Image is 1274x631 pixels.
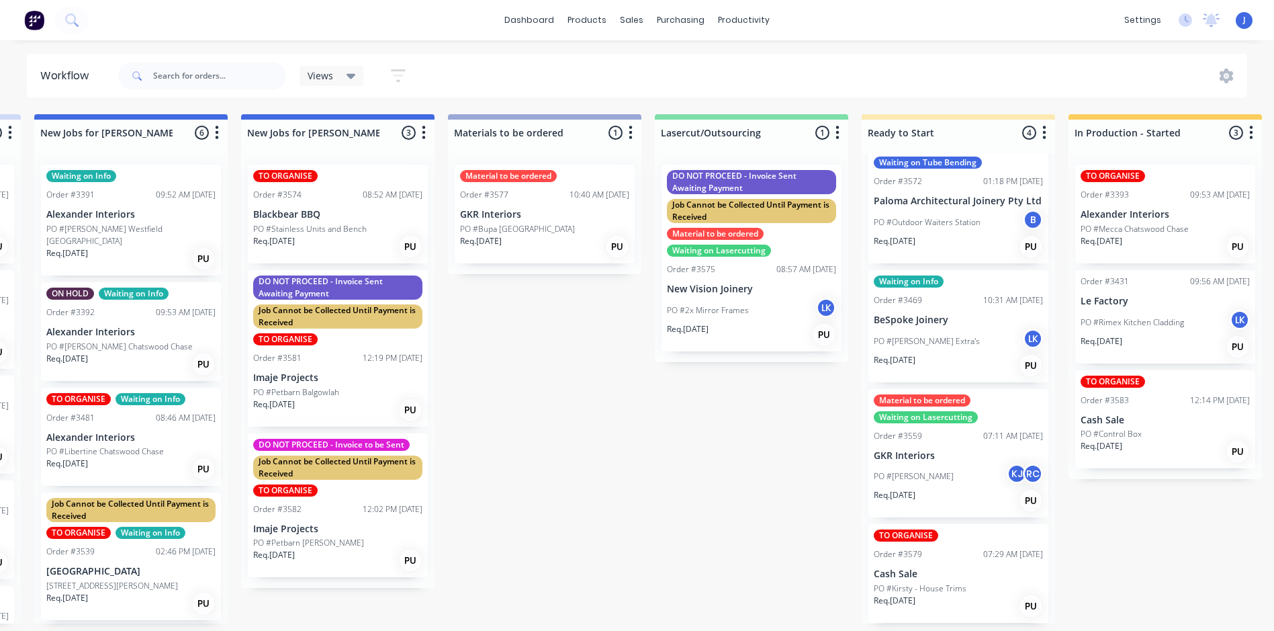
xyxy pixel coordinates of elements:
div: TO ORGANISE [46,527,111,539]
p: [STREET_ADDRESS][PERSON_NAME] [46,580,178,592]
div: Waiting on Tube BendingOrder #357201:18 PM [DATE]Paloma Architectural Joinery Pty LtdPO #Outdoor ... [868,134,1048,263]
div: TO ORGANISEOrder #339309:53 AM [DATE]Alexander InteriorsPO #Mecca Chatswood ChaseReq.[DATE]PU [1075,165,1255,263]
div: Job Cannot be Collected Until Payment is ReceivedTO ORGANISEWaiting on InfoOrder #353902:46 PM [D... [41,493,221,620]
p: GKR Interiors [874,450,1043,462]
div: Job Cannot be Collected Until Payment is Received [253,456,422,480]
div: Waiting on InfoOrder #346910:31 AM [DATE]BeSpoke JoineryPO #[PERSON_NAME] Extra'sLKReq.[DATE]PU [868,270,1048,382]
div: Material to be ordered [874,394,970,407]
div: Order #3391 [46,189,95,201]
p: PO #[PERSON_NAME] Westfield [GEOGRAPHIC_DATA] [46,223,216,247]
p: Alexander Interiors [46,209,216,220]
p: PO #Petbarn [PERSON_NAME] [253,537,364,549]
p: Req. [DATE] [1081,440,1122,452]
div: PU [1227,236,1248,257]
div: Job Cannot be Collected Until Payment is Received [46,498,216,522]
div: TO ORGANISEOrder #357408:52 AM [DATE]Blackbear BBQPO #Stainless Units and BenchReq.[DATE]PU [248,165,428,263]
p: Req. [DATE] [874,235,915,247]
span: Views [308,69,333,83]
p: Req. [DATE] [460,235,502,247]
p: BeSpoke Joinery [874,314,1043,326]
div: TO ORGANISEWaiting on InfoOrder #348108:46 AM [DATE]Alexander InteriorsPO #Libertine Chatswood Ch... [41,388,221,487]
div: DO NOT PROCEED - Invoice Sent Awaiting Payment [667,170,836,194]
div: Order #3575 [667,263,715,276]
a: dashboard [498,10,561,30]
div: Material to be orderedOrder #357710:40 AM [DATE]GKR InteriorsPO #Bupa [GEOGRAPHIC_DATA]Req.[DATE]PU [455,165,635,263]
div: Material to be orderedWaiting on LasercuttingOrder #355907:11 AM [DATE]GKR InteriorsPO #[PERSON_N... [868,389,1048,518]
p: PO #Bupa [GEOGRAPHIC_DATA] [460,223,575,235]
p: Req. [DATE] [46,458,88,470]
div: 08:52 AM [DATE] [363,189,422,201]
div: Waiting on InfoOrder #339109:52 AM [DATE]Alexander InteriorsPO #[PERSON_NAME] Westfield [GEOGRAPH... [41,165,221,276]
div: Order #3579 [874,548,922,560]
p: Req. [DATE] [874,489,915,501]
div: PU [1020,490,1042,511]
div: TO ORGANISE [46,393,111,405]
p: PO #Stainless Units and Bench [253,223,367,235]
p: Req. [DATE] [1081,235,1122,247]
div: 08:57 AM [DATE] [776,263,836,276]
div: ON HOLD [46,288,94,300]
div: B [1023,210,1043,230]
div: DO NOT PROCEED - Invoice Sent Awaiting Payment [253,276,422,300]
div: Waiting on Lasercutting [874,411,978,423]
p: PO #Mecca Chatswood Chase [1081,223,1189,235]
p: PO #Control Box [1081,428,1142,440]
div: settings [1118,10,1168,30]
div: PU [1020,236,1042,257]
input: Search for orders... [153,62,286,89]
p: Req. [DATE] [46,592,88,604]
div: Order #3539 [46,546,95,558]
div: 10:31 AM [DATE] [983,294,1043,306]
div: 09:52 AM [DATE] [156,189,216,201]
div: productivity [711,10,776,30]
p: PO #Outdoor Waiters Station [874,216,981,228]
div: Waiting on Info [46,170,116,182]
div: TO ORGANISEOrder #358312:14 PM [DATE]Cash SalePO #Control BoxReq.[DATE]PU [1075,370,1255,469]
div: KJ [1007,464,1027,484]
p: GKR Interiors [460,209,629,220]
div: TO ORGANISE [253,170,318,182]
div: Order #3431 [1081,276,1129,288]
div: Order #3574 [253,189,302,201]
div: PU [193,458,214,480]
div: Order #3582 [253,503,302,515]
div: PU [606,236,628,257]
div: products [561,10,613,30]
div: ON HOLDWaiting on InfoOrder #339209:53 AM [DATE]Alexander InteriorsPO #[PERSON_NAME] Chatswood Ch... [41,282,221,381]
div: Material to be ordered [667,228,764,240]
div: TO ORGANISE [253,333,318,345]
div: Order #343109:56 AM [DATE]Le FactoryPO #Rimex Kitchen CladdingLKReq.[DATE]PU [1075,270,1255,364]
div: TO ORGANISE [253,485,318,497]
div: DO NOT PROCEED - Invoice Sent Awaiting PaymentJob Cannot be Collected Until Payment is ReceivedTO... [248,270,428,427]
p: Req. [DATE] [46,247,88,259]
div: 09:53 AM [DATE] [1190,189,1250,201]
div: PU [193,353,214,375]
p: PO #Rimex Kitchen Cladding [1081,317,1184,329]
div: PU [400,236,421,257]
p: Cash Sale [1081,415,1250,426]
p: New Vision Joinery [667,284,836,295]
div: DO NOT PROCEED - Invoice to be SentJob Cannot be Collected Until Payment is ReceivedTO ORGANISEOr... [248,433,428,578]
p: PO #Libertine Chatswood Chase [46,446,164,458]
p: Req. [DATE] [253,235,295,247]
div: 09:56 AM [DATE] [1190,276,1250,288]
div: Waiting on Info [116,393,185,405]
div: TO ORGANISE [874,530,938,542]
div: PU [1020,355,1042,376]
p: Cash Sale [874,569,1043,580]
p: Imaje Projects [253,372,422,384]
div: Order #3577 [460,189,508,201]
p: Req. [DATE] [874,595,915,607]
div: LK [1023,329,1043,349]
div: TO ORGANISE [1081,376,1145,388]
p: Blackbear BBQ [253,209,422,220]
div: Waiting on Lasercutting [667,245,771,257]
div: TO ORGANISEOrder #357907:29 AM [DATE]Cash SalePO #Kirsty - House TrimsReq.[DATE]PU [868,524,1048,623]
div: Job Cannot be Collected Until Payment is Received [667,199,836,223]
div: PU [813,324,835,345]
div: LK [1230,310,1250,330]
div: PU [193,593,214,614]
div: PU [1227,441,1248,462]
p: PO #[PERSON_NAME] [874,470,954,482]
p: Imaje Projects [253,523,422,535]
